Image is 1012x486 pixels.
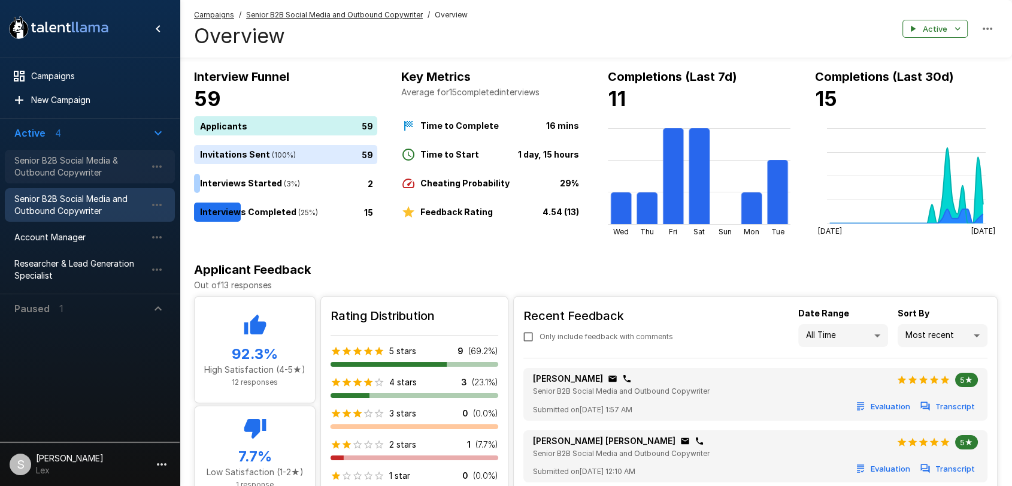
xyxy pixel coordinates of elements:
div: Most recent [898,324,987,347]
p: ( 0.0 %) [473,407,498,419]
span: 5★ [955,437,978,447]
p: 3 [461,376,467,388]
tspan: Sun [719,227,732,236]
span: 5★ [955,375,978,385]
p: 3 stars [389,407,416,419]
div: Click to copy [608,374,617,384]
div: All Time [798,324,888,347]
p: [PERSON_NAME] [PERSON_NAME] [533,435,675,447]
b: 1 day, 15 hours [518,149,579,159]
button: Evaluation [853,397,913,416]
u: Senior B2B Social Media and Outbound Copywriter [246,10,423,19]
p: 15 [364,206,373,218]
tspan: [DATE] [817,227,841,236]
b: 29% [560,178,579,188]
b: Time to Start [420,149,479,159]
span: Overview [435,9,468,21]
p: 4 stars [389,376,417,388]
b: Applicant Feedback [194,262,311,277]
p: 59 [362,148,373,161]
p: 1 [467,439,471,451]
span: 12 responses [232,378,278,387]
b: Sort By [898,308,929,318]
b: 4.54 (13) [543,207,579,217]
b: 11 [608,86,626,111]
span: Submitted on [DATE] 1:57 AM [533,404,632,416]
button: Active [902,20,968,38]
b: Time to Complete [420,120,499,131]
p: ( 23.1 %) [472,376,498,388]
b: 15 [815,86,837,111]
tspan: [DATE] [971,227,995,236]
p: 0 [462,407,468,419]
p: [PERSON_NAME] [533,373,603,385]
b: Date Range [798,308,849,318]
p: 59 [362,119,373,132]
p: ( 0.0 %) [473,470,498,482]
p: Average for 15 completed interviews [401,86,584,98]
p: 1 star [389,470,410,482]
b: 59 [194,86,221,111]
p: Low Satisfaction (1-2★) [204,466,305,478]
span: Only include feedback with comments [540,331,673,343]
span: Senior B2B Social Media and Outbound Copywriter [533,387,710,396]
p: High Satisfaction (4-5★) [204,364,305,376]
tspan: Thu [640,227,654,236]
p: 5 stars [389,345,416,357]
span: / [428,9,430,21]
span: / [239,9,241,21]
b: 16 mins [546,120,579,131]
span: Senior B2B Social Media and Outbound Copywriter [533,449,710,458]
b: Cheating Probability [420,178,510,188]
h6: Rating Distribution [331,306,498,325]
button: Evaluation [853,460,913,478]
p: 2 [368,177,373,189]
p: ( 7.7 %) [475,439,498,451]
b: Completions (Last 30d) [815,70,954,84]
h5: 7.7 % [204,447,305,466]
span: Submitted on [DATE] 12:10 AM [533,466,635,478]
u: Campaigns [194,10,234,19]
h4: Overview [194,23,468,49]
div: Click to copy [622,374,632,384]
button: Transcript [918,397,978,416]
b: Completions (Last 7d) [608,70,737,84]
p: 9 [457,345,463,357]
tspan: Tue [771,227,784,236]
tspan: Sat [693,227,705,236]
div: Click to copy [695,436,704,446]
p: 2 stars [389,439,416,451]
div: Click to copy [680,436,690,446]
b: Key Metrics [401,70,471,84]
tspan: Wed [613,227,629,236]
button: Transcript [918,460,978,478]
p: Out of 13 responses [194,279,998,291]
p: 0 [462,470,468,482]
h5: 92.3 % [204,345,305,364]
h6: Recent Feedback [523,306,683,325]
b: Feedback Rating [420,207,493,217]
p: ( 69.2 %) [468,345,498,357]
b: Interview Funnel [194,70,289,84]
tspan: Mon [744,227,759,236]
tspan: Fri [669,227,677,236]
